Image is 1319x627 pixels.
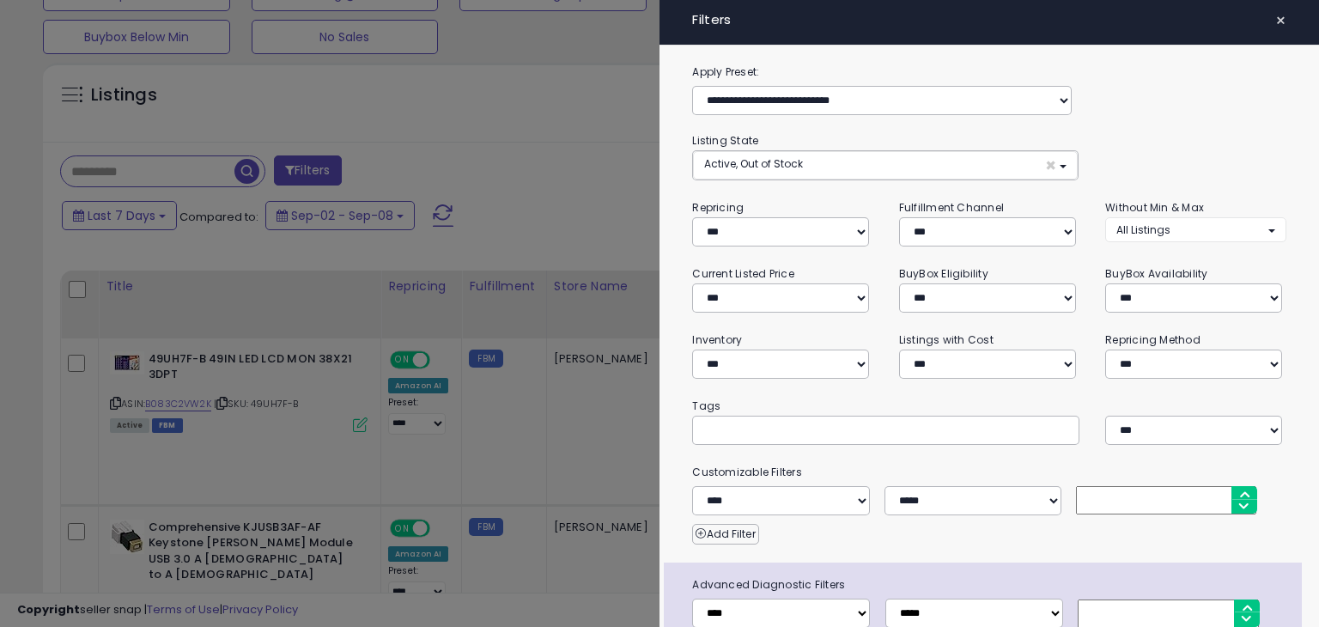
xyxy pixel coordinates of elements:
[692,332,742,347] small: Inventory
[899,200,1004,215] small: Fulfillment Channel
[679,463,1298,482] small: Customizable Filters
[1045,156,1056,174] span: ×
[692,13,1286,27] h4: Filters
[1275,9,1286,33] span: ×
[692,200,744,215] small: Repricing
[899,332,994,347] small: Listings with Cost
[692,524,758,545] button: Add Filter
[679,397,1298,416] small: Tags
[704,156,803,171] span: Active, Out of Stock
[679,63,1298,82] label: Apply Preset:
[1116,222,1170,237] span: All Listings
[1268,9,1293,33] button: ×
[693,151,1077,180] button: Active, Out of Stock ×
[1105,266,1207,281] small: BuyBox Availability
[1105,217,1286,242] button: All Listings
[1105,200,1204,215] small: Without Min & Max
[1105,332,1200,347] small: Repricing Method
[679,575,1301,594] span: Advanced Diagnostic Filters
[692,266,793,281] small: Current Listed Price
[899,266,988,281] small: BuyBox Eligibility
[692,133,758,148] small: Listing State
